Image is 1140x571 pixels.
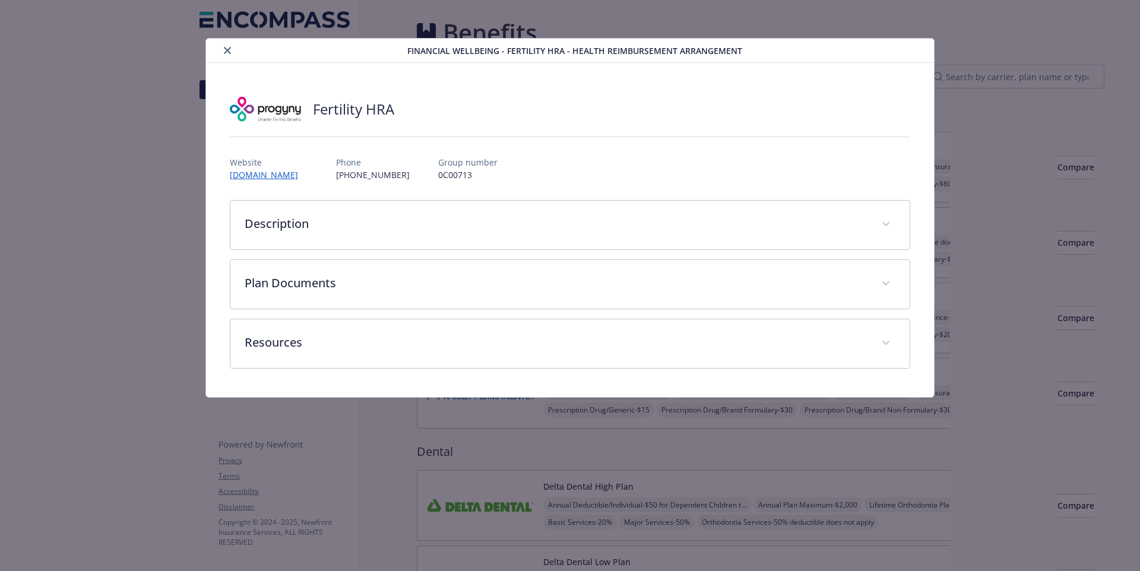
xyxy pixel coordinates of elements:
button: close [220,43,235,58]
div: Description [230,201,910,249]
img: Progyny [230,91,301,127]
p: Description [245,215,867,233]
span: Financial Wellbeing - Fertility HRA - Health Reimbursement Arrangement [407,45,742,57]
p: Group number [438,156,498,169]
p: 0C00713 [438,169,498,181]
h2: Fertility HRA [313,99,394,119]
div: details for plan Financial Wellbeing - Fertility HRA - Health Reimbursement Arrangement [114,38,1026,398]
p: Phone [336,156,410,169]
p: Plan Documents [245,274,867,292]
p: Resources [245,334,867,351]
a: [DOMAIN_NAME] [230,169,308,180]
div: Resources [230,319,910,368]
div: Plan Documents [230,260,910,309]
p: [PHONE_NUMBER] [336,169,410,181]
p: Website [230,156,308,169]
